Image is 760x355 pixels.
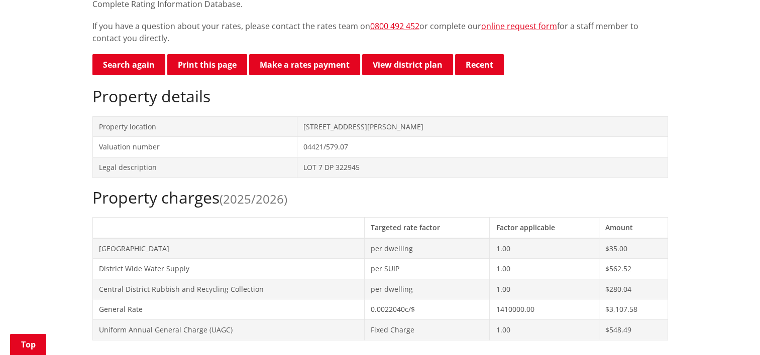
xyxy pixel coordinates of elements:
[599,238,668,259] td: $35.00
[92,188,668,207] h2: Property charges
[10,334,46,355] a: Top
[490,259,599,279] td: 1.00
[599,217,668,238] th: Amount
[714,313,750,349] iframe: Messenger Launcher
[364,279,490,299] td: per dwelling
[490,299,599,320] td: 1410000.00
[362,54,453,75] a: View district plan
[92,87,668,106] h2: Property details
[92,157,297,177] td: Legal description
[364,238,490,259] td: per dwelling
[455,54,504,75] button: Recent
[364,259,490,279] td: per SUIP
[297,137,668,157] td: 04421/579.07
[92,319,364,340] td: Uniform Annual General Charge (UAGC)
[490,279,599,299] td: 1.00
[167,54,247,75] button: Print this page
[599,299,668,320] td: $3,107.58
[220,191,287,207] span: (2025/2026)
[297,116,668,137] td: [STREET_ADDRESS][PERSON_NAME]
[92,137,297,157] td: Valuation number
[364,299,490,320] td: 0.0022040c/$
[370,21,419,32] a: 0800 492 452
[92,259,364,279] td: District Wide Water Supply
[599,319,668,340] td: $548.49
[92,116,297,137] td: Property location
[490,319,599,340] td: 1.00
[92,238,364,259] td: [GEOGRAPHIC_DATA]
[490,217,599,238] th: Factor applicable
[481,21,557,32] a: online request form
[92,54,165,75] a: Search again
[297,157,668,177] td: LOT 7 DP 322945
[364,319,490,340] td: Fixed Charge
[92,20,668,44] p: If you have a question about your rates, please contact the rates team on or complete our for a s...
[92,299,364,320] td: General Rate
[364,217,490,238] th: Targeted rate factor
[490,238,599,259] td: 1.00
[249,54,360,75] a: Make a rates payment
[599,259,668,279] td: $562.52
[92,279,364,299] td: Central District Rubbish and Recycling Collection
[599,279,668,299] td: $280.04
